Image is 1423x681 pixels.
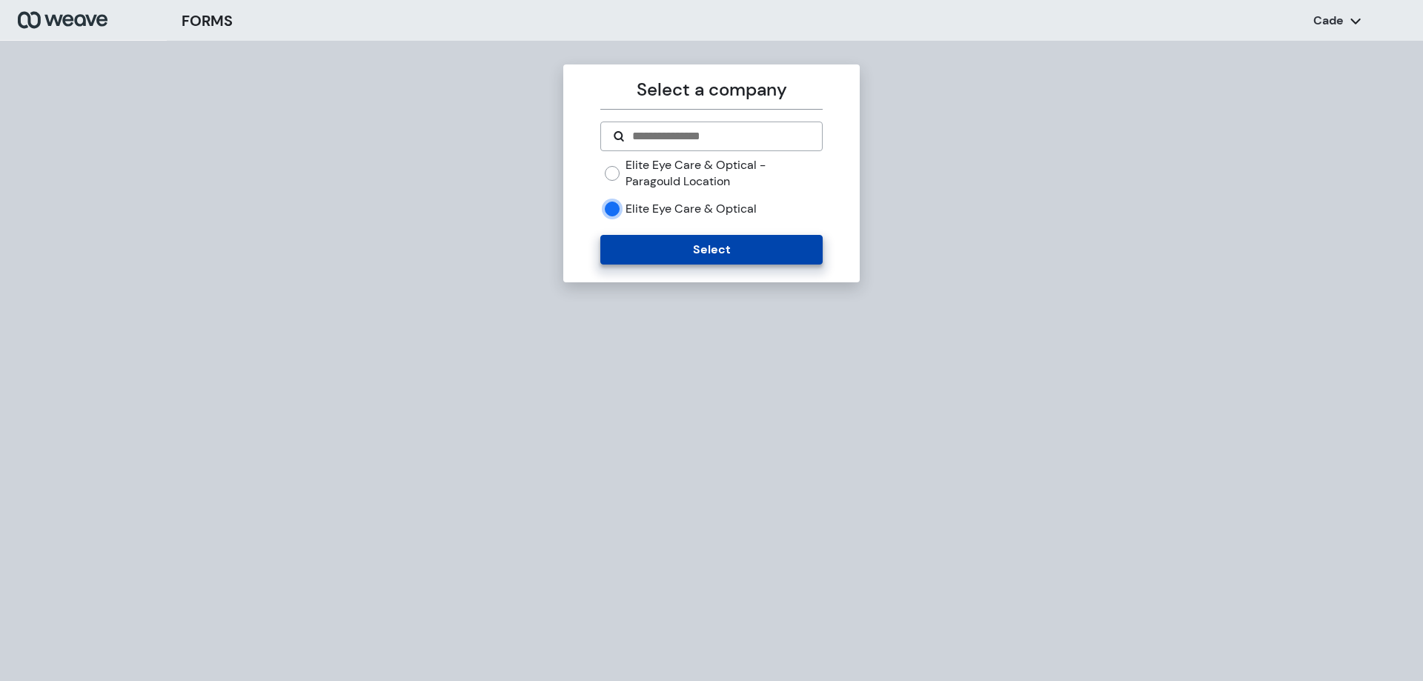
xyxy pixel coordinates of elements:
[631,127,809,145] input: Search
[182,10,233,32] h3: FORMS
[626,201,757,217] label: Elite Eye Care & Optical
[1313,13,1344,29] p: Cade
[600,76,822,103] p: Select a company
[600,235,822,265] button: Select
[626,157,822,189] label: Elite Eye Care & Optical - Paragould Location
